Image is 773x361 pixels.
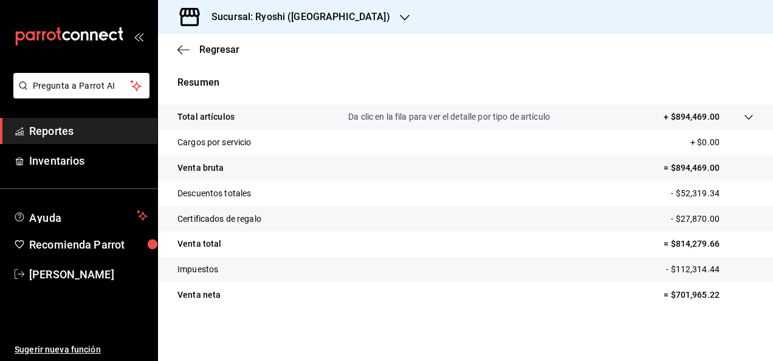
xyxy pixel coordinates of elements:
[177,162,224,174] p: Venta bruta
[29,153,148,169] span: Inventarios
[177,289,221,301] p: Venta neta
[33,80,131,92] span: Pregunta a Parrot AI
[671,187,754,200] p: - $52,319.34
[29,123,148,139] span: Reportes
[664,162,754,174] p: = $894,469.00
[177,187,251,200] p: Descuentos totales
[666,263,754,276] p: - $112,314.44
[177,75,754,90] p: Resumen
[29,236,148,253] span: Recomienda Parrot
[29,208,132,223] span: Ayuda
[134,32,143,41] button: open_drawer_menu
[664,111,720,123] p: + $894,469.00
[177,263,218,276] p: Impuestos
[664,289,754,301] p: = $701,965.22
[671,213,754,225] p: - $27,870.00
[177,111,235,123] p: Total artículos
[348,111,550,123] p: Da clic en la fila para ver el detalle por tipo de artículo
[13,73,149,98] button: Pregunta a Parrot AI
[15,343,148,356] span: Sugerir nueva función
[199,44,239,55] span: Regresar
[177,44,239,55] button: Regresar
[177,238,221,250] p: Venta total
[29,266,148,283] span: [PERSON_NAME]
[690,136,754,149] p: + $0.00
[9,88,149,101] a: Pregunta a Parrot AI
[202,10,390,24] h3: Sucursal: Ryoshi ([GEOGRAPHIC_DATA])
[177,213,261,225] p: Certificados de regalo
[664,238,754,250] p: = $814,279.66
[177,136,252,149] p: Cargos por servicio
